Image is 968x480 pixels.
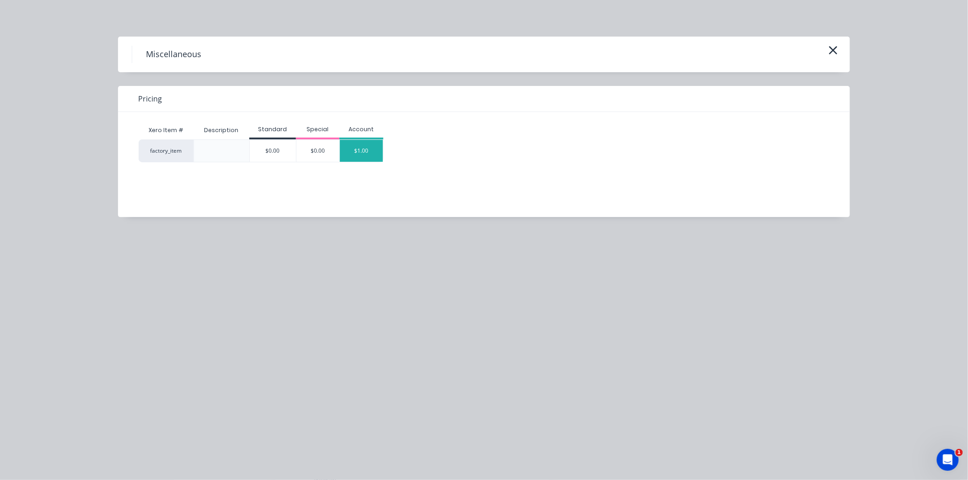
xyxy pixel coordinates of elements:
[296,140,340,162] div: $0.00
[132,46,215,63] h4: Miscellaneous
[139,139,194,162] div: factory_item
[340,140,383,162] div: $1.00
[937,449,959,471] iframe: Intercom live chat
[250,140,296,162] div: $0.00
[197,119,246,142] div: Description
[249,125,296,133] div: Standard
[138,93,162,104] span: Pricing
[296,125,340,133] div: Special
[139,121,194,139] div: Xero Item #
[956,449,963,456] span: 1
[339,125,383,133] div: Account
